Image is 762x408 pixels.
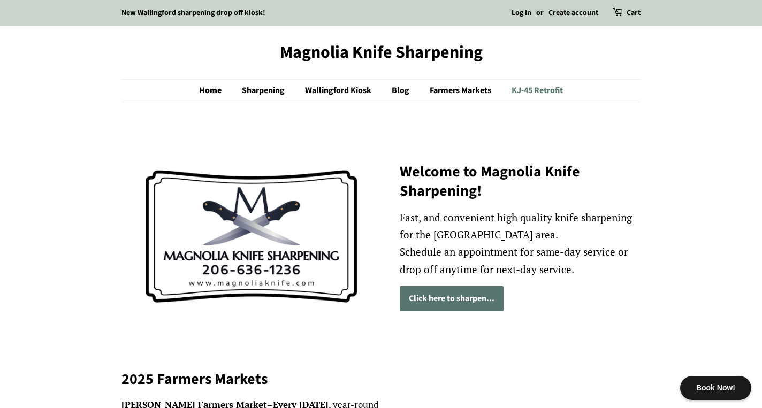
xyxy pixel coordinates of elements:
[627,7,641,20] a: Cart
[680,376,751,400] div: Book Now!
[512,7,531,18] a: Log in
[504,80,563,102] a: KJ-45 Retrofit
[199,80,232,102] a: Home
[548,7,598,18] a: Create account
[536,7,544,20] li: or
[400,286,504,311] a: Click here to sharpen...
[121,42,641,63] a: Magnolia Knife Sharpening
[121,7,265,18] a: New Wallingford sharpening drop off kiosk!
[384,80,420,102] a: Blog
[297,80,382,102] a: Wallingford Kiosk
[234,80,295,102] a: Sharpening
[422,80,502,102] a: Farmers Markets
[400,162,641,201] h2: Welcome to Magnolia Knife Sharpening!
[400,209,641,278] p: Fast, and convenient high quality knife sharpening for the [GEOGRAPHIC_DATA] area. Schedule an ap...
[121,369,641,389] h2: 2025 Farmers Markets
